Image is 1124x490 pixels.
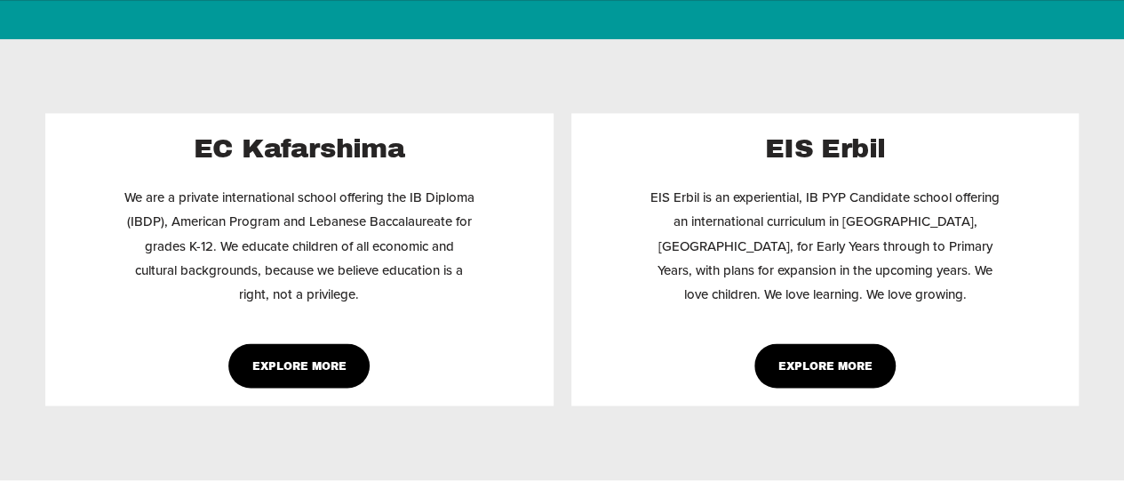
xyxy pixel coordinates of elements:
h2: EIS Erbil [648,131,1002,166]
a: Explore More [228,343,370,388]
a: Explore More [754,343,896,388]
p: We are a private international school offering the IB Diploma (IBDP), American Program and Lebane... [122,185,476,305]
p: EIS Erbil is an experiential, IB PYP Candidate school offering an international curriculum in [GE... [648,185,1002,305]
h2: EC Kafarshima [122,131,476,166]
